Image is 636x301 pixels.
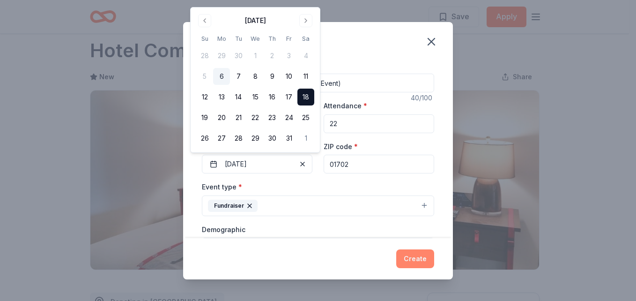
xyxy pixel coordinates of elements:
[213,34,230,44] th: Monday
[230,130,247,147] button: 28
[281,68,297,85] button: 10
[264,130,281,147] button: 30
[230,68,247,85] button: 7
[281,109,297,126] button: 24
[213,130,230,147] button: 27
[213,109,230,126] button: 20
[297,34,314,44] th: Saturday
[264,109,281,126] button: 23
[196,89,213,105] button: 12
[396,249,434,268] button: Create
[245,15,266,26] div: [DATE]
[297,130,314,147] button: 1
[247,34,264,44] th: Wednesday
[196,34,213,44] th: Sunday
[202,182,242,192] label: Event type
[297,68,314,85] button: 11
[281,34,297,44] th: Friday
[196,109,213,126] button: 19
[281,130,297,147] button: 31
[247,109,264,126] button: 22
[264,68,281,85] button: 9
[208,200,258,212] div: Fundraiser
[213,68,230,85] button: 6
[411,92,434,104] div: 40 /100
[324,114,434,133] input: 20
[297,89,314,105] button: 18
[264,34,281,44] th: Thursday
[202,225,245,234] label: Demographic
[230,109,247,126] button: 21
[324,101,367,111] label: Attendance
[299,14,312,27] button: Go to next month
[324,142,358,151] label: ZIP code
[324,155,434,173] input: 12345 (U.S. only)
[230,89,247,105] button: 14
[202,196,434,216] button: Fundraiser
[247,89,264,105] button: 15
[264,89,281,105] button: 16
[196,130,213,147] button: 26
[198,14,211,27] button: Go to previous month
[247,68,264,85] button: 8
[247,130,264,147] button: 29
[297,109,314,126] button: 25
[213,89,230,105] button: 13
[202,155,312,173] button: [DATE]
[230,34,247,44] th: Tuesday
[281,89,297,105] button: 17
